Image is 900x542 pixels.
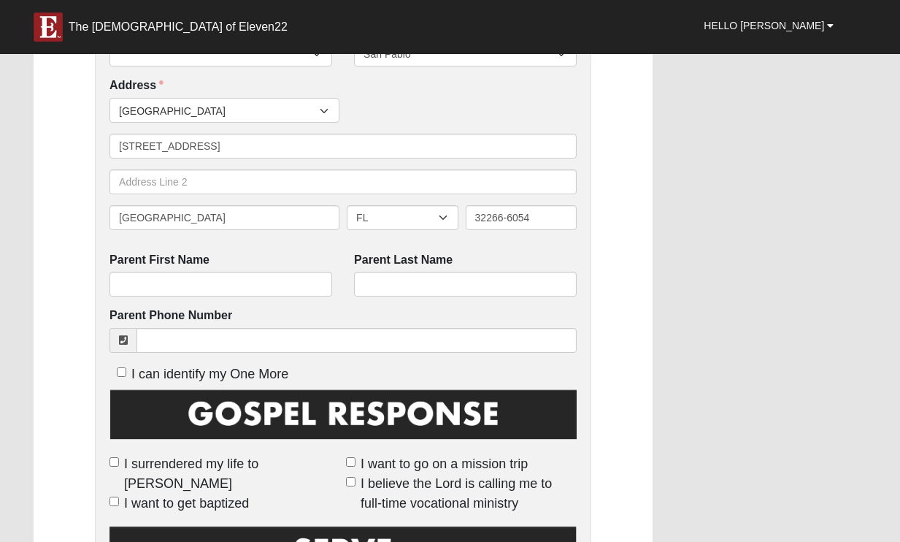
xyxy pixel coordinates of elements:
label: Parent Last Name [354,252,453,269]
img: GospelResponseBLK.png [109,387,577,452]
a: The [DEMOGRAPHIC_DATA] of Eleven22 [23,5,299,42]
input: I believe the Lord is calling me to full-time vocational ministry [346,477,355,486]
input: City [109,205,339,230]
input: Zip [466,205,577,230]
a: Hello [PERSON_NAME] [693,7,845,44]
label: Parent Phone Number [109,308,232,324]
input: Address Line 2 [109,169,577,194]
label: Address [109,77,164,94]
input: I want to get baptized [109,497,119,506]
span: I want to get baptized [124,494,249,514]
span: I can identify my One More [131,367,288,381]
input: I surrendered my life to [PERSON_NAME] [109,457,119,467]
span: I believe the Lord is calling me to full-time vocational ministry [361,474,577,514]
input: Address Line 1 [109,134,577,159]
span: [GEOGRAPHIC_DATA] [119,99,320,123]
input: I want to go on a mission trip [346,457,355,467]
label: Parent First Name [109,252,209,269]
span: Hello [PERSON_NAME] [704,20,824,31]
div: The [DEMOGRAPHIC_DATA] of Eleven22 [69,20,288,34]
img: E-icon-fireweed-White-TM.png [34,12,63,42]
span: I want to go on a mission trip [361,454,528,474]
input: I can identify my One More [117,367,126,377]
span: I surrendered my life to [PERSON_NAME] [124,454,340,494]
